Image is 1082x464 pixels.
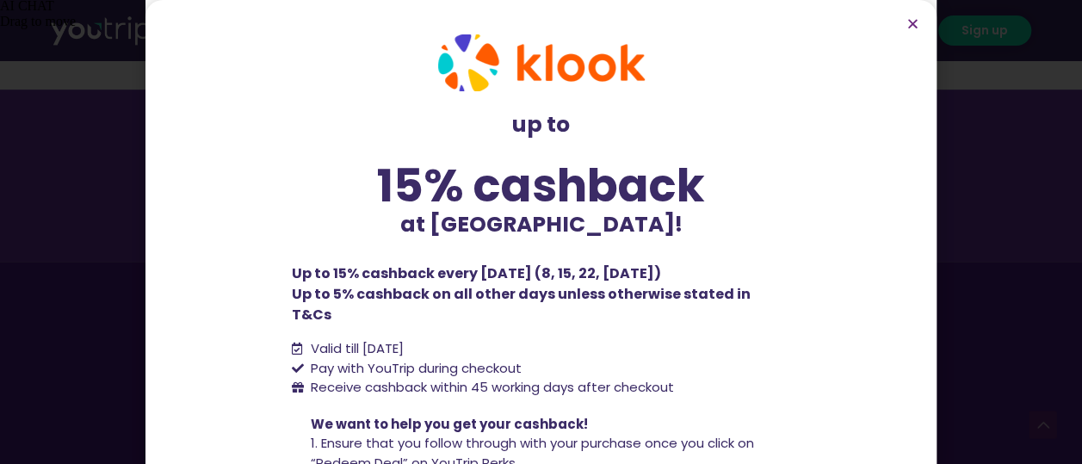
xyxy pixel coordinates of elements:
[311,415,588,433] span: We want to help you get your cashback!
[306,378,674,398] span: Receive cashback within 45 working days after checkout
[306,359,522,379] span: Pay with YouTrip during checkout
[292,263,791,325] p: Up to 15% cashback every [DATE] (8, 15, 22, [DATE]) Up to 5% cashback on all other days unless ot...
[306,339,404,359] span: Valid till [DATE]
[292,108,791,141] p: up to
[292,208,791,241] p: at [GEOGRAPHIC_DATA]!
[292,163,791,208] div: 15% cashback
